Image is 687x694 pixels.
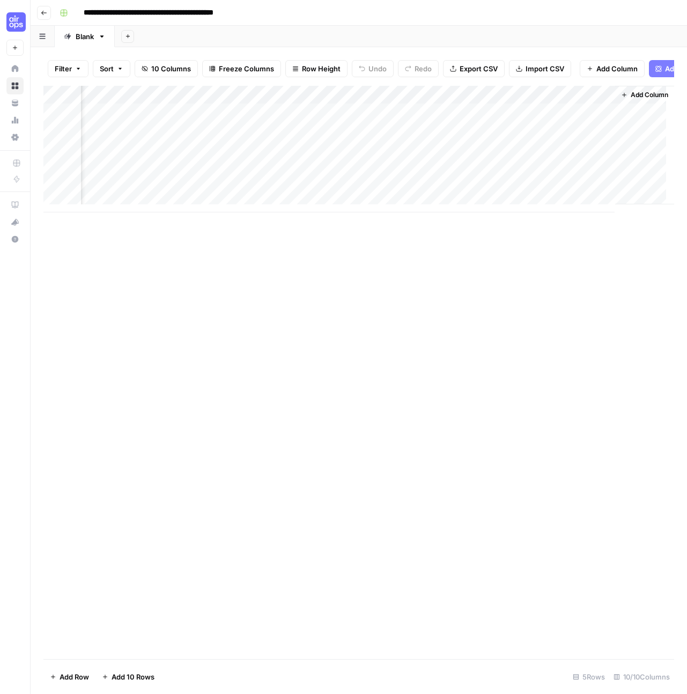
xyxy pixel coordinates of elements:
[443,60,505,77] button: Export CSV
[285,60,348,77] button: Row Height
[302,63,341,74] span: Row Height
[93,60,130,77] button: Sort
[6,231,24,248] button: Help + Support
[100,63,114,74] span: Sort
[6,112,24,129] a: Usage
[55,26,115,47] a: Blank
[43,668,95,685] button: Add Row
[151,63,191,74] span: 10 Columns
[609,668,674,685] div: 10/10 Columns
[7,214,23,230] div: What's new?
[6,94,24,112] a: Your Data
[55,63,72,74] span: Filter
[460,63,498,74] span: Export CSV
[398,60,439,77] button: Redo
[6,12,26,32] img: Cohort 5 Logo
[202,60,281,77] button: Freeze Columns
[76,31,94,42] div: Blank
[6,9,24,35] button: Workspace: Cohort 5
[135,60,198,77] button: 10 Columns
[631,90,668,100] span: Add Column
[219,63,274,74] span: Freeze Columns
[580,60,645,77] button: Add Column
[368,63,387,74] span: Undo
[352,60,394,77] button: Undo
[526,63,564,74] span: Import CSV
[60,671,89,682] span: Add Row
[6,213,24,231] button: What's new?
[617,88,673,102] button: Add Column
[95,668,161,685] button: Add 10 Rows
[112,671,154,682] span: Add 10 Rows
[48,60,88,77] button: Filter
[415,63,432,74] span: Redo
[6,60,24,77] a: Home
[6,129,24,146] a: Settings
[596,63,638,74] span: Add Column
[6,77,24,94] a: Browse
[6,196,24,213] a: AirOps Academy
[568,668,609,685] div: 5 Rows
[509,60,571,77] button: Import CSV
